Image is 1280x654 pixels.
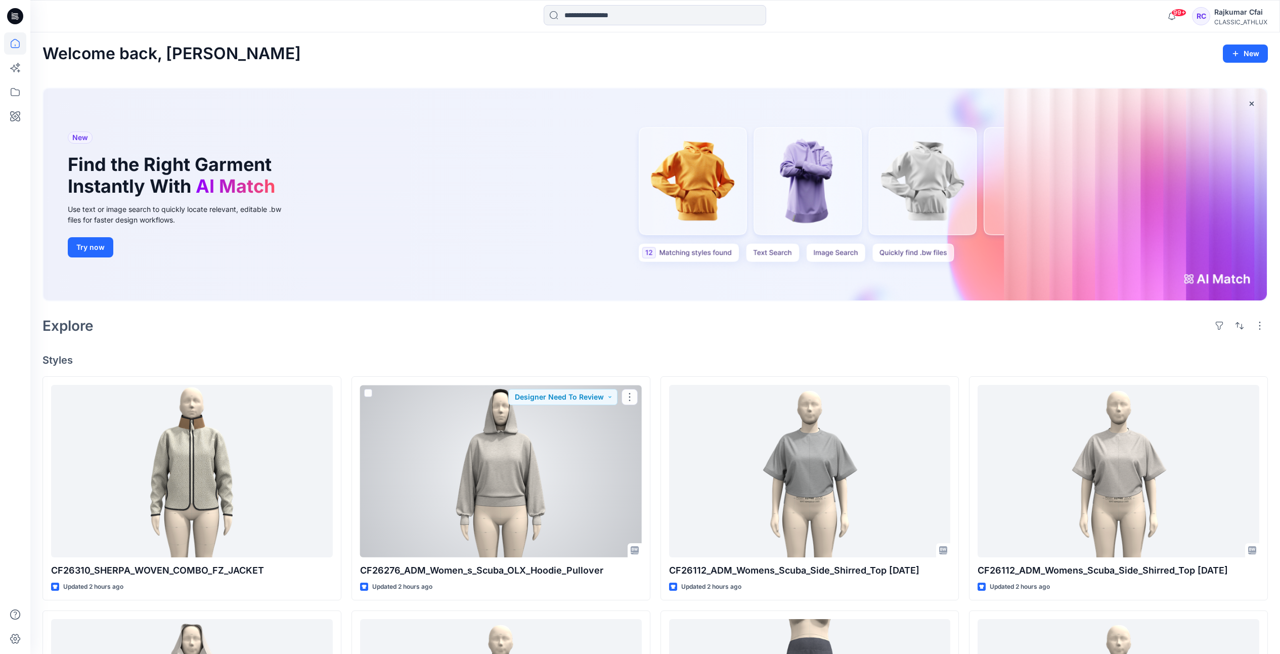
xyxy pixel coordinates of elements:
div: Rajkumar Cfai [1214,6,1267,18]
div: CLASSIC_ATHLUX [1214,18,1267,26]
p: CF26112_ADM_Womens_Scuba_Side_Shirred_Top [DATE] [978,563,1259,578]
p: Updated 2 hours ago [681,582,741,592]
span: New [72,132,88,144]
span: AI Match [196,175,275,197]
p: Updated 2 hours ago [372,582,432,592]
button: New [1223,45,1268,63]
h2: Welcome back, [PERSON_NAME] [42,45,301,63]
h1: Find the Right Garment Instantly With [68,154,280,197]
div: RC [1192,7,1210,25]
h4: Styles [42,354,1268,366]
p: CF26276_ADM_Women_s_Scuba_OLX_Hoodie_Pullover [360,563,642,578]
p: CF26310_SHERPA_WOVEN_COMBO_FZ_JACKET [51,563,333,578]
a: CF26112_ADM_Womens_Scuba_Side_Shirred_Top 14OCT25 [978,385,1259,557]
div: Use text or image search to quickly locate relevant, editable .bw files for faster design workflows. [68,204,295,225]
a: CF26310_SHERPA_WOVEN_COMBO_FZ_JACKET [51,385,333,557]
p: CF26112_ADM_Womens_Scuba_Side_Shirred_Top [DATE] [669,563,951,578]
a: CF26276_ADM_Women_s_Scuba_OLX_Hoodie_Pullover [360,385,642,557]
p: Updated 2 hours ago [63,582,123,592]
a: CF26112_ADM_Womens_Scuba_Side_Shirred_Top 14OCT25 [669,385,951,557]
span: 99+ [1171,9,1186,17]
p: Updated 2 hours ago [990,582,1050,592]
h2: Explore [42,318,94,334]
button: Try now [68,237,113,257]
